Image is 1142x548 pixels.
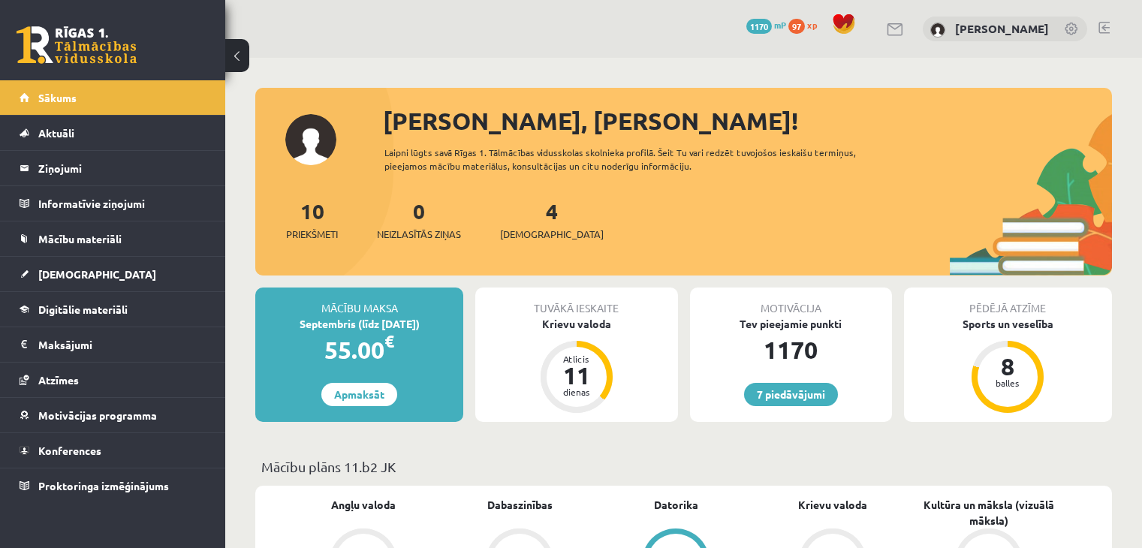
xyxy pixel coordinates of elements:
div: 8 [985,354,1030,378]
a: [DEMOGRAPHIC_DATA] [20,257,206,291]
div: Laipni lūgts savā Rīgas 1. Tālmācības vidusskolas skolnieka profilā. Šeit Tu vari redzēt tuvojošo... [384,146,899,173]
div: Tuvākā ieskaite [475,288,677,316]
div: Sports un veselība [904,316,1112,332]
img: Marta Laķe [930,23,945,38]
div: [PERSON_NAME], [PERSON_NAME]! [383,103,1112,139]
a: Mācību materiāli [20,221,206,256]
div: balles [985,378,1030,387]
div: Motivācija [690,288,892,316]
a: Krievu valoda [798,497,867,513]
span: Mācību materiāli [38,232,122,245]
a: Informatīvie ziņojumi [20,186,206,221]
a: Atzīmes [20,363,206,397]
div: 11 [554,363,599,387]
span: 97 [788,19,805,34]
div: Pēdējā atzīme [904,288,1112,316]
a: Digitālie materiāli [20,292,206,327]
span: Digitālie materiāli [38,303,128,316]
a: Datorika [654,497,698,513]
a: [PERSON_NAME] [955,21,1049,36]
span: Neizlasītās ziņas [377,227,461,242]
legend: Informatīvie ziņojumi [38,186,206,221]
span: [DEMOGRAPHIC_DATA] [38,267,156,281]
a: Maksājumi [20,327,206,362]
span: mP [774,19,786,31]
span: Konferences [38,444,101,457]
a: 97 xp [788,19,824,31]
a: Krievu valoda Atlicis 11 dienas [475,316,677,415]
a: 1170 mP [746,19,786,31]
a: Motivācijas programma [20,398,206,432]
a: Sports un veselība 8 balles [904,316,1112,415]
span: € [384,330,394,352]
legend: Ziņojumi [38,151,206,185]
a: Rīgas 1. Tālmācības vidusskola [17,26,137,64]
a: 4[DEMOGRAPHIC_DATA] [500,197,604,242]
div: 55.00 [255,332,463,368]
a: Sākums [20,80,206,115]
p: Mācību plāns 11.b2 JK [261,456,1106,477]
a: 0Neizlasītās ziņas [377,197,461,242]
a: Ziņojumi [20,151,206,185]
a: Apmaksāt [321,383,397,406]
div: 1170 [690,332,892,368]
span: Atzīmes [38,373,79,387]
span: Proktoringa izmēģinājums [38,479,169,492]
div: Atlicis [554,354,599,363]
div: dienas [554,387,599,396]
span: xp [807,19,817,31]
span: [DEMOGRAPHIC_DATA] [500,227,604,242]
span: Sākums [38,91,77,104]
a: 10Priekšmeti [286,197,338,242]
a: 7 piedāvājumi [744,383,838,406]
span: Motivācijas programma [38,408,157,422]
a: Angļu valoda [331,497,396,513]
div: Septembris (līdz [DATE]) [255,316,463,332]
span: 1170 [746,19,772,34]
span: Aktuāli [38,126,74,140]
div: Mācību maksa [255,288,463,316]
a: Konferences [20,433,206,468]
legend: Maksājumi [38,327,206,362]
a: Dabaszinības [487,497,553,513]
a: Kultūra un māksla (vizuālā māksla) [911,497,1067,528]
div: Tev pieejamie punkti [690,316,892,332]
span: Priekšmeti [286,227,338,242]
a: Aktuāli [20,116,206,150]
div: Krievu valoda [475,316,677,332]
a: Proktoringa izmēģinājums [20,468,206,503]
